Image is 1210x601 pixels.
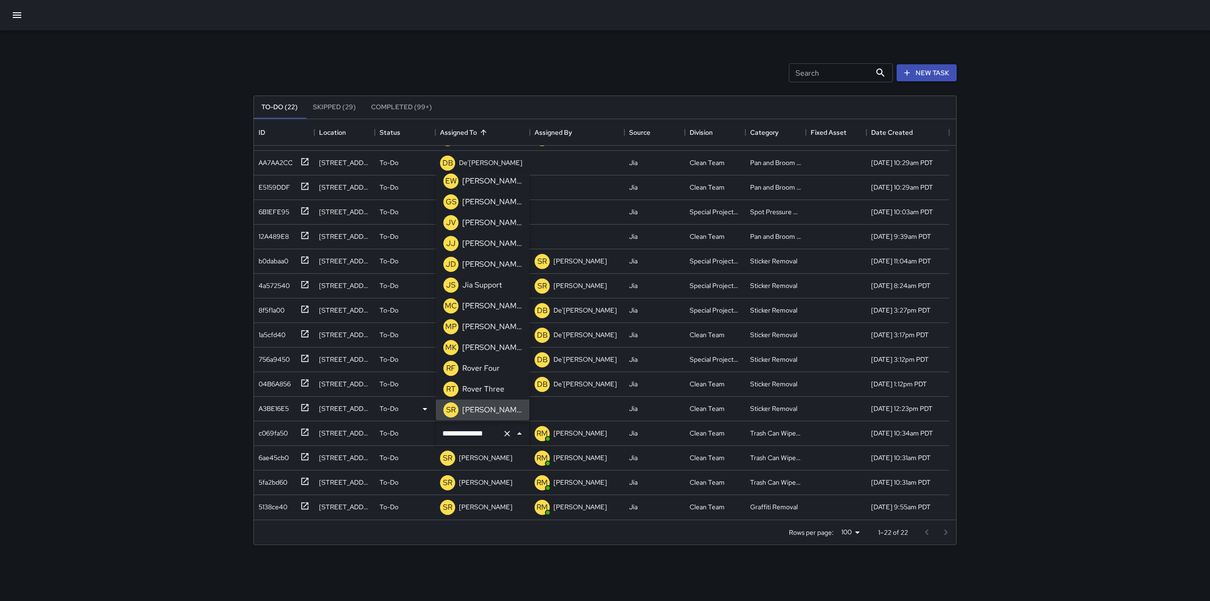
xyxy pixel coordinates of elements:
p: SR [537,256,547,267]
div: b0dabaa0 [255,253,288,266]
p: DB [537,305,548,316]
div: Clean Team [690,183,725,192]
div: Clean Team [690,379,725,389]
div: Source [624,119,685,146]
p: To-Do [380,281,398,290]
div: Spot Pressure Washing [750,207,801,217]
div: Trash Can Wiped Down [750,478,801,487]
p: DB [537,379,548,390]
div: 44 Montgomery Street [319,379,370,389]
div: Clean Team [690,232,725,241]
p: To-Do [380,502,398,512]
p: GS [446,196,457,208]
div: Pan and Broom Block Faces [750,232,801,241]
p: De'[PERSON_NAME] [553,355,617,364]
div: Assigned To [435,119,530,146]
button: Close [513,427,526,440]
p: To-Do [380,453,398,462]
div: A3BE16E5 [255,400,289,413]
div: 8/13/2025, 10:34am PDT [871,428,933,438]
div: 7/22/2025, 9:39am PDT [871,232,931,241]
div: Jia [629,478,638,487]
p: RF [446,363,456,374]
div: Clean Team [690,428,725,438]
div: Assigned By [535,119,572,146]
div: 225 Bush Street [319,256,370,266]
div: Special Projects Team [690,355,741,364]
p: SR [537,280,547,292]
p: [PERSON_NAME] [462,196,522,208]
div: 7/22/2025, 10:03am PDT [871,207,933,217]
p: [PERSON_NAME] [462,404,522,416]
div: 7/30/2025, 12:23pm PDT [871,404,933,413]
div: Jia [629,183,638,192]
div: Status [380,119,400,146]
p: [PERSON_NAME] [553,478,607,487]
div: 611 Washington Street [319,330,370,340]
p: [PERSON_NAME] [553,281,607,290]
div: Status [375,119,435,146]
div: 100 [838,525,863,539]
button: To-Do (22) [254,96,305,119]
div: Clean Team [690,330,725,340]
p: JV [446,217,456,228]
p: [PERSON_NAME] [553,256,607,266]
div: 8/11/2025, 8:24am PDT [871,281,931,290]
div: 8/11/2025, 11:04am PDT [871,256,931,266]
div: Special Projects Team [690,305,741,315]
button: Skipped (29) [305,96,363,119]
p: MP [445,321,457,332]
p: JJ [446,238,456,249]
div: 8/13/2025, 9:55am PDT [871,502,931,512]
p: De'[PERSON_NAME] [553,305,617,315]
p: Rover Four [462,363,500,374]
p: RM [536,428,548,439]
div: 7/22/2025, 10:29am PDT [871,158,933,167]
p: [PERSON_NAME] [462,321,522,332]
p: SR [443,477,452,488]
div: 7/30/2025, 1:12pm PDT [871,379,927,389]
div: Location [319,119,346,146]
div: Clean Team [690,502,725,512]
div: 12A489E8 [255,228,289,241]
div: 22 Battery Street [319,428,370,438]
div: Jia [629,232,638,241]
div: Sticker Removal [750,379,797,389]
div: 498 Jackson Street [319,158,370,167]
div: Clean Team [690,478,725,487]
div: 4a572540 [255,277,290,290]
p: To-Do [380,256,398,266]
div: 8f5f1a00 [255,302,285,315]
p: JS [446,279,456,291]
div: Pan and Broom Block Faces [750,158,801,167]
button: Sort [477,126,490,139]
p: [PERSON_NAME] [462,259,522,270]
div: 101 Market Street [319,232,370,241]
div: Sticker Removal [750,355,797,364]
p: EW [445,175,457,187]
div: 217 Montgomery Street [319,404,370,413]
div: Sticker Removal [750,305,797,315]
div: Jia [629,379,638,389]
div: E5159DDF [255,179,290,192]
div: Sticker Removal [750,404,797,413]
p: To-Do [380,355,398,364]
p: DB [537,354,548,366]
div: Jia [629,428,638,438]
p: De'[PERSON_NAME] [459,158,522,167]
div: Location [314,119,375,146]
div: AA7AA2CC [255,154,293,167]
div: Jia [629,158,638,167]
p: To-Do [380,305,398,315]
div: Assigned By [530,119,624,146]
div: Jia [629,355,638,364]
p: SR [443,502,452,513]
div: c069fa50 [255,425,288,438]
div: Source [629,119,650,146]
div: 6ae45cb0 [255,449,289,462]
p: To-Do [380,404,398,413]
p: RT [446,383,456,395]
div: Jia [629,404,638,413]
div: Clean Team [690,158,725,167]
div: Sticker Removal [750,256,797,266]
